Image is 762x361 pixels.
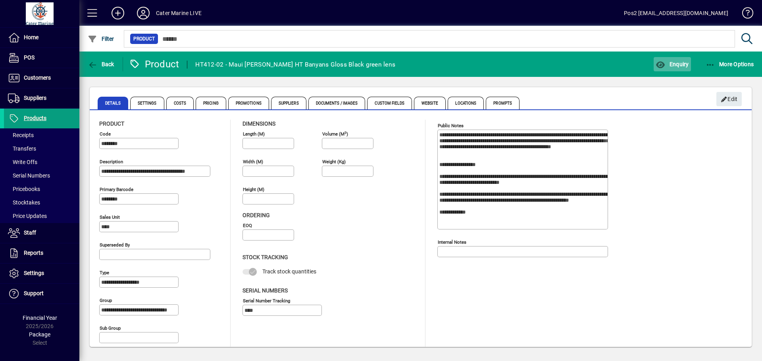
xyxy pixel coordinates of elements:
[721,93,738,106] span: Edit
[8,199,40,206] span: Stocktakes
[438,239,466,245] mat-label: Internal Notes
[271,97,306,109] span: Suppliers
[322,159,346,164] mat-label: Weight (Kg)
[23,315,57,321] span: Financial Year
[706,61,754,67] span: More Options
[228,97,269,109] span: Promotions
[156,7,202,19] div: Cater Marine LIVE
[105,6,131,20] button: Add
[243,223,252,228] mat-label: EOQ
[100,325,121,331] mat-label: Sub group
[133,35,155,43] span: Product
[100,298,112,303] mat-label: Group
[243,298,290,303] mat-label: Serial Number tracking
[24,270,44,276] span: Settings
[4,284,79,304] a: Support
[4,209,79,223] a: Price Updates
[24,74,51,81] span: Customers
[100,159,123,164] mat-label: Description
[24,250,43,256] span: Reports
[438,123,464,128] mat-label: Public Notes
[243,187,264,192] mat-label: Height (m)
[243,159,263,164] mat-label: Width (m)
[131,6,156,20] button: Profile
[243,131,265,137] mat-label: Length (m)
[195,58,395,71] div: HT412-02 - Maui [PERSON_NAME] HT Banyans Gloss Black green lens
[100,131,111,137] mat-label: Code
[242,212,270,218] span: Ordering
[4,182,79,196] a: Pricebooks
[29,331,50,338] span: Package
[88,36,114,42] span: Filter
[8,213,47,219] span: Price Updates
[100,242,130,248] mat-label: Superseded by
[24,115,46,121] span: Products
[344,130,346,134] sup: 3
[88,61,114,67] span: Back
[242,254,288,260] span: Stock Tracking
[86,32,116,46] button: Filter
[100,187,133,192] mat-label: Primary barcode
[367,97,412,109] span: Custom Fields
[24,229,36,236] span: Staff
[24,290,44,296] span: Support
[242,120,275,127] span: Dimensions
[656,61,689,67] span: Enquiry
[486,97,520,109] span: Prompts
[4,68,79,88] a: Customers
[100,270,109,275] mat-label: Type
[100,214,120,220] mat-label: Sales unit
[8,186,40,192] span: Pricebooks
[4,196,79,209] a: Stocktakes
[262,268,316,275] span: Track stock quantities
[130,97,164,109] span: Settings
[129,58,179,71] div: Product
[24,54,35,61] span: POS
[704,57,756,71] button: More Options
[736,2,752,27] a: Knowledge Base
[308,97,366,109] span: Documents / Images
[196,97,226,109] span: Pricing
[4,128,79,142] a: Receipts
[716,92,742,106] button: Edit
[166,97,194,109] span: Costs
[624,7,728,19] div: Pos2 [EMAIL_ADDRESS][DOMAIN_NAME]
[4,48,79,68] a: POS
[98,97,128,109] span: Details
[448,97,484,109] span: Locations
[4,223,79,243] a: Staff
[4,169,79,182] a: Serial Numbers
[322,131,348,137] mat-label: Volume (m )
[4,243,79,263] a: Reports
[24,95,46,101] span: Suppliers
[8,159,37,165] span: Write Offs
[8,172,50,179] span: Serial Numbers
[4,88,79,108] a: Suppliers
[242,287,288,294] span: Serial Numbers
[654,57,691,71] button: Enquiry
[99,120,124,127] span: Product
[4,142,79,155] a: Transfers
[4,28,79,48] a: Home
[24,34,38,40] span: Home
[8,132,34,138] span: Receipts
[79,57,123,71] app-page-header-button: Back
[4,264,79,283] a: Settings
[86,57,116,71] button: Back
[4,155,79,169] a: Write Offs
[414,97,446,109] span: Website
[8,145,36,152] span: Transfers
